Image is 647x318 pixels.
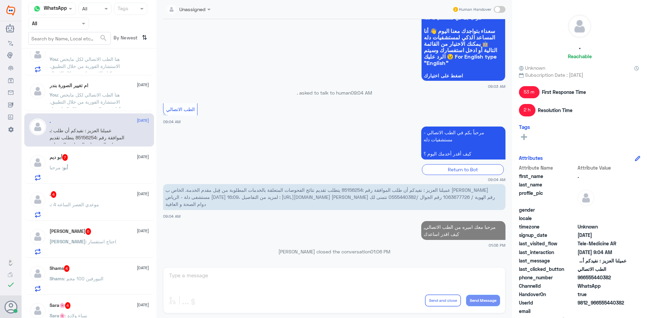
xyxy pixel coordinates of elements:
[50,56,58,62] span: You
[86,228,91,235] span: 6
[578,291,626,298] span: true
[466,295,500,306] button: Send Message
[163,248,505,255] p: [PERSON_NAME] closed the conversation
[578,173,626,180] span: .
[163,89,505,96] p: . asked to talk to human
[65,302,71,309] span: 4
[142,32,147,43] i: ⇅
[578,299,626,306] span: 9812_966555440382
[578,215,626,222] span: null
[519,155,543,161] h6: Attributes
[578,266,626,273] span: الطب الاتصالي
[166,106,195,112] span: الطب الاتصالي
[29,83,46,100] img: defaultAdmin.png
[64,276,103,281] span: : النيورفين 100 مجم
[29,228,46,245] img: defaultAdmin.png
[50,265,70,272] h5: Shams
[29,191,46,208] img: defaultAdmin.png
[50,276,64,281] span: Shams
[538,107,573,114] span: Resolution Time
[4,301,17,313] button: Avatar
[50,118,51,124] h5: .
[519,308,576,315] span: email
[519,249,576,256] span: last_interaction
[29,46,46,63] img: defaultAdmin.png
[6,5,15,16] img: Widebot Logo
[424,28,503,66] span: سعداء بتواجدك معنا اليوم 👋 أنا المساعد الذكي لمستشفيات دله 🤖 يمكنك الاختيار من القائمة التالية أو...
[29,32,111,44] input: Search by Name, Local etc…
[163,214,181,218] span: 09:04 AM
[519,215,576,222] span: locale
[29,265,46,282] img: defaultAdmin.png
[32,4,42,14] img: whatsapp.png
[163,184,505,210] p: 11/10/2025, 9:04 AM
[351,90,372,96] span: 09:04 AM
[63,165,68,170] span: أبو
[163,119,181,124] span: 09:04 AM
[488,83,505,89] span: 09:03 AM
[579,43,581,51] h5: .
[519,104,535,116] span: 2 h
[421,127,505,160] p: 11/10/2025, 9:04 AM
[519,240,576,247] span: last_visited_flow
[424,73,503,78] span: اضغط على اختيارك
[578,308,626,315] span: null
[50,302,71,309] h5: Sara🌸
[568,53,592,59] h6: Reachable
[519,266,576,273] span: last_clicked_button
[578,223,626,230] span: Unknown
[51,202,99,207] span: : موعدي العصر الساعه 4
[578,232,626,239] span: 2024-12-17T06:33:59.821Z
[50,92,125,126] span: : هنا الطب الاتصالي لكل مايخص الاستشارة الفورية من خلال التطبيق، يمكنك حجز الموعد من خلال التطبيق...
[99,34,107,42] span: search
[519,299,576,306] span: UserId
[519,86,540,98] span: 53 m
[489,242,505,248] span: 01:06 PM
[519,232,576,239] span: signup_date
[50,191,57,198] h5: .
[50,239,86,244] span: [PERSON_NAME]
[519,282,576,289] span: ChannelId
[519,257,576,264] span: last_message
[519,181,576,188] span: last_name
[165,187,495,207] span: عميلنا العزيز : نفيدكم أن طلب الموافقة رقم :85156254 يتطلب تقديم نتائج الفحوصات المتعلقة بالخدمات...
[578,189,594,206] img: defaultAdmin.png
[519,223,576,230] span: timezone
[50,202,51,207] span: .
[568,15,591,38] img: defaultAdmin.png
[578,240,626,247] span: Tele-Medicine AR
[50,228,91,235] h5: Nora
[137,302,149,308] span: [DATE]
[425,294,461,307] button: Send and close
[99,33,107,44] button: search
[64,265,70,272] span: 4
[137,191,149,197] span: [DATE]
[578,206,626,213] span: null
[370,249,390,254] span: 01:06 PM
[519,189,576,205] span: profile_pic
[7,281,15,289] i: check
[50,83,88,89] h5: ام ‏تغيير الصورة بندر
[519,124,530,130] h6: Tags
[50,154,68,161] h5: أبو ديم
[578,274,626,281] span: 966555440382
[519,274,576,281] span: phone_number
[421,221,505,240] p: 11/10/2025, 1:06 PM
[578,164,626,171] span: Attribute Value
[519,206,576,213] span: gender
[578,249,626,256] span: 2025-10-11T06:04:30.728Z
[29,118,46,135] img: defaultAdmin.png
[578,257,626,264] span: عميلنا العزيز : نفيدكم أن طلب الموافقة رقم :85156254 يتطلب تقديم نتائج الفحوصات المتعلقة بالخدمات...
[50,92,58,98] span: You
[50,128,125,204] span: : عميلنا العزيز : نفيدكم أن طلب الموافقة رقم :85156254 يتطلب تقديم نتائج الفحوصات المتعلقة بالخدم...
[137,117,149,123] span: [DATE]
[519,164,576,171] span: Attribute Name
[578,282,626,289] span: 2
[519,71,640,78] span: Subscription Date : [DATE]
[542,89,586,96] span: First Response Time
[519,291,576,298] span: HandoverOn
[488,177,505,182] span: 09:04 AM
[51,191,57,198] span: 4
[422,164,504,175] div: Return to Bot
[137,265,149,271] span: [DATE]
